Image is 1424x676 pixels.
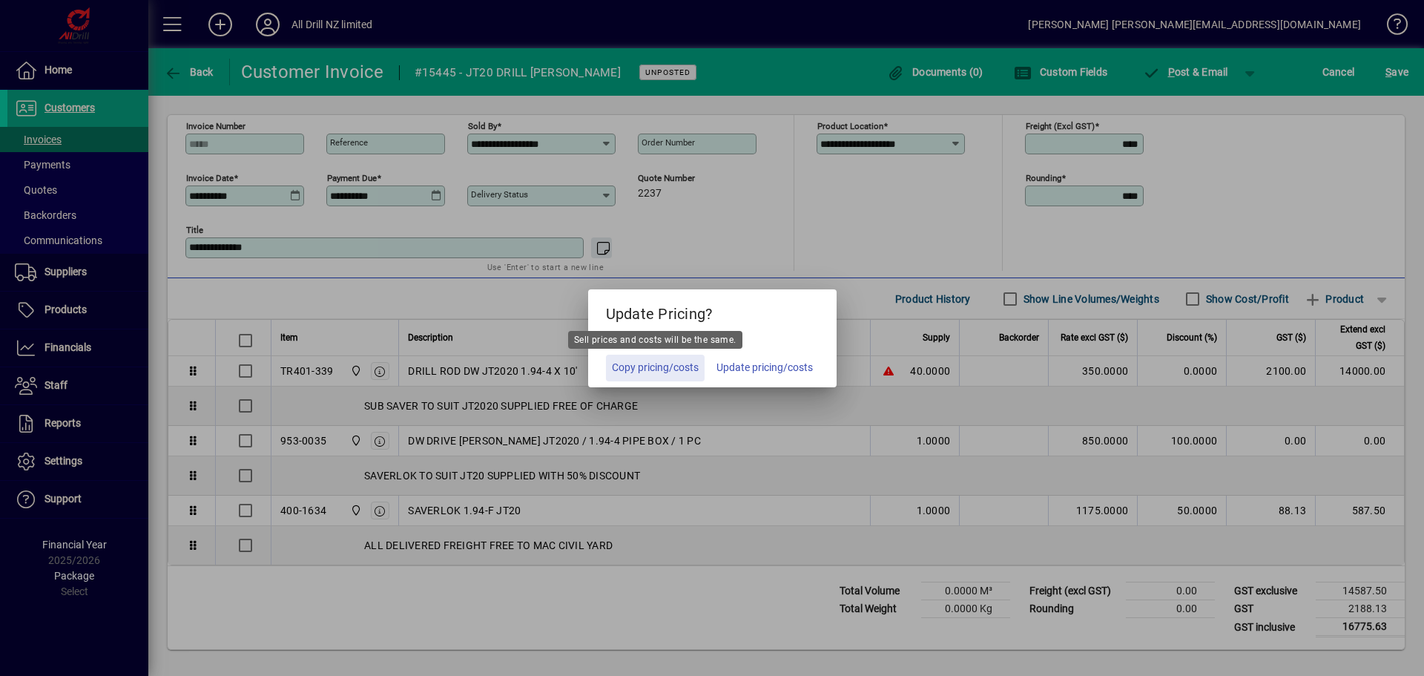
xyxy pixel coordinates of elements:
button: Update pricing/costs [711,355,819,381]
span: Update pricing/costs [716,360,813,375]
h5: Update Pricing? [588,289,837,332]
span: Copy pricing/costs [612,360,699,375]
div: Sell prices and costs will be the same. [568,331,742,349]
button: Copy pricing/costs [606,355,705,381]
